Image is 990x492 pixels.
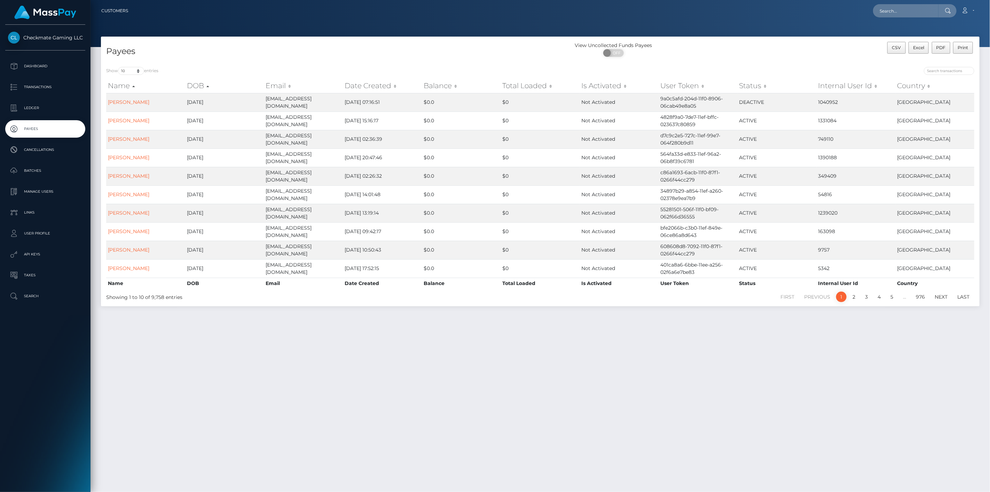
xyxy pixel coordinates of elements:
[580,241,659,259] td: Not Activated
[5,225,85,242] a: User Profile
[5,99,85,117] a: Ledger
[738,241,817,259] td: ACTIVE
[264,93,343,112] td: [EMAIL_ADDRESS][DOMAIN_NAME]
[422,222,501,241] td: $0.0
[8,103,82,113] p: Ledger
[5,34,85,41] span: Checkmate Gaming LLC
[816,167,895,185] td: 349409
[343,93,422,112] td: [DATE] 07:16:51
[861,292,872,302] a: 3
[343,185,422,204] td: [DATE] 14:01:48
[895,204,974,222] td: [GEOGRAPHIC_DATA]
[895,112,974,130] td: [GEOGRAPHIC_DATA]
[580,167,659,185] td: Not Activated
[953,42,973,54] button: Print
[5,267,85,284] a: Taxes
[185,167,264,185] td: [DATE]
[264,259,343,278] td: [EMAIL_ADDRESS][DOMAIN_NAME]
[5,57,85,75] a: Dashboard
[873,4,938,17] input: Search...
[540,42,687,49] div: View Uncollected Funds Payees
[343,167,422,185] td: [DATE] 02:26:32
[422,204,501,222] td: $0.0
[501,278,580,289] th: Total Loaded
[816,79,895,93] th: Internal User Id: activate to sort column ascending
[659,167,738,185] td: c86a1693-6acb-11f0-87f1-0266f44cc279
[580,204,659,222] td: Not Activated
[895,130,974,148] td: [GEOGRAPHIC_DATA]
[5,204,85,221] a: Links
[738,278,817,289] th: Status
[422,130,501,148] td: $0.0
[343,112,422,130] td: [DATE] 15:16:17
[738,204,817,222] td: ACTIVE
[5,287,85,305] a: Search
[343,259,422,278] td: [DATE] 17:52:15
[185,278,264,289] th: DOB
[501,241,580,259] td: $0
[501,204,580,222] td: $0
[659,148,738,167] td: 564fa33d-e833-11ef-96a2-06b8f39c6781
[816,222,895,241] td: 163098
[738,259,817,278] td: ACTIVE
[580,259,659,278] td: Not Activated
[936,45,946,50] span: PDF
[895,79,974,93] th: Country: activate to sort column ascending
[185,185,264,204] td: [DATE]
[264,278,343,289] th: Email
[738,130,817,148] td: ACTIVE
[887,42,906,54] button: CSV
[343,79,422,93] th: Date Created: activate to sort column ascending
[264,79,343,93] th: Email: activate to sort column ascending
[264,241,343,259] td: [EMAIL_ADDRESS][DOMAIN_NAME]
[343,278,422,289] th: Date Created
[185,241,264,259] td: [DATE]
[895,222,974,241] td: [GEOGRAPHIC_DATA]
[892,45,901,50] span: CSV
[422,259,501,278] td: $0.0
[106,291,462,301] div: Showing 1 to 10 of 9,758 entries
[501,222,580,241] td: $0
[816,93,895,112] td: 1040952
[343,241,422,259] td: [DATE] 10:50:43
[118,67,144,75] select: Showentries
[185,112,264,130] td: [DATE]
[738,185,817,204] td: ACTIVE
[501,130,580,148] td: $0
[659,222,738,241] td: bfe2066b-c3b0-11ef-849e-06ce86a8d643
[106,79,185,93] th: Name: activate to sort column ascending
[108,99,149,105] a: [PERSON_NAME]
[8,124,82,134] p: Payees
[108,191,149,198] a: [PERSON_NAME]
[185,204,264,222] td: [DATE]
[185,79,264,93] th: DOB: activate to sort column descending
[874,292,885,302] a: 4
[8,228,82,239] p: User Profile
[659,278,738,289] th: User Token
[264,204,343,222] td: [EMAIL_ADDRESS][DOMAIN_NAME]
[422,112,501,130] td: $0.0
[659,79,738,93] th: User Token: activate to sort column ascending
[816,204,895,222] td: 1239020
[501,79,580,93] th: Total Loaded: activate to sort column ascending
[913,45,924,50] span: Excel
[422,167,501,185] td: $0.0
[185,148,264,167] td: [DATE]
[816,130,895,148] td: 749110
[738,148,817,167] td: ACTIVE
[422,148,501,167] td: $0.0
[108,247,149,253] a: [PERSON_NAME]
[422,93,501,112] td: $0.0
[264,148,343,167] td: [EMAIL_ADDRESS][DOMAIN_NAME]
[738,222,817,241] td: ACTIVE
[501,167,580,185] td: $0
[5,141,85,159] a: Cancellations
[8,207,82,218] p: Links
[580,79,659,93] th: Is Activated: activate to sort column ascending
[659,93,738,112] td: 9a0c5afd-204d-11f0-8906-06cab49e8a05
[5,183,85,200] a: Manage Users
[924,67,974,75] input: Search transactions
[659,204,738,222] td: 55281501-506f-11f0-bf09-062f66d36555
[958,45,968,50] span: Print
[8,249,82,260] p: API Keys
